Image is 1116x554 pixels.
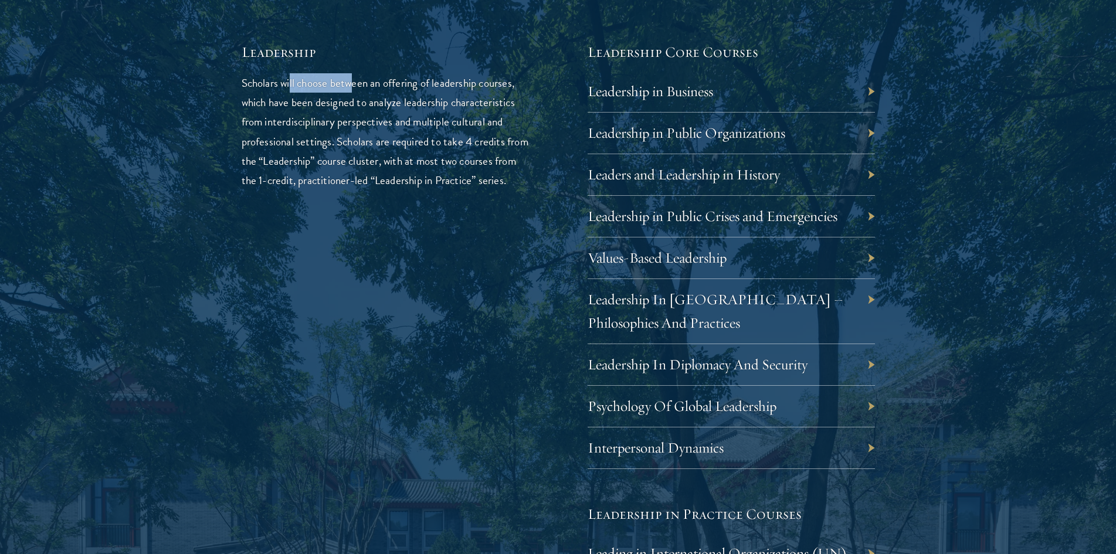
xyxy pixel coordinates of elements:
a: Leadership in Public Crises and Emergencies [588,207,837,225]
a: Leadership In [GEOGRAPHIC_DATA] – Philosophies And Practices [588,290,843,332]
a: Psychology Of Global Leadership [588,397,776,415]
a: Leaders and Leadership in History [588,165,780,183]
a: Interpersonal Dynamics [588,439,724,457]
a: Leadership in Business [588,82,713,100]
h5: Leadership [242,42,529,62]
a: Values-Based Leadership [588,249,727,267]
h5: Leadership Core Courses [588,42,875,62]
p: Scholars will choose between an offering of leadership courses, which have been designed to analy... [242,73,529,189]
a: Leadership in Public Organizations [588,124,785,142]
h5: Leadership in Practice Courses [588,504,875,524]
a: Leadership In Diplomacy And Security [588,355,808,373]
